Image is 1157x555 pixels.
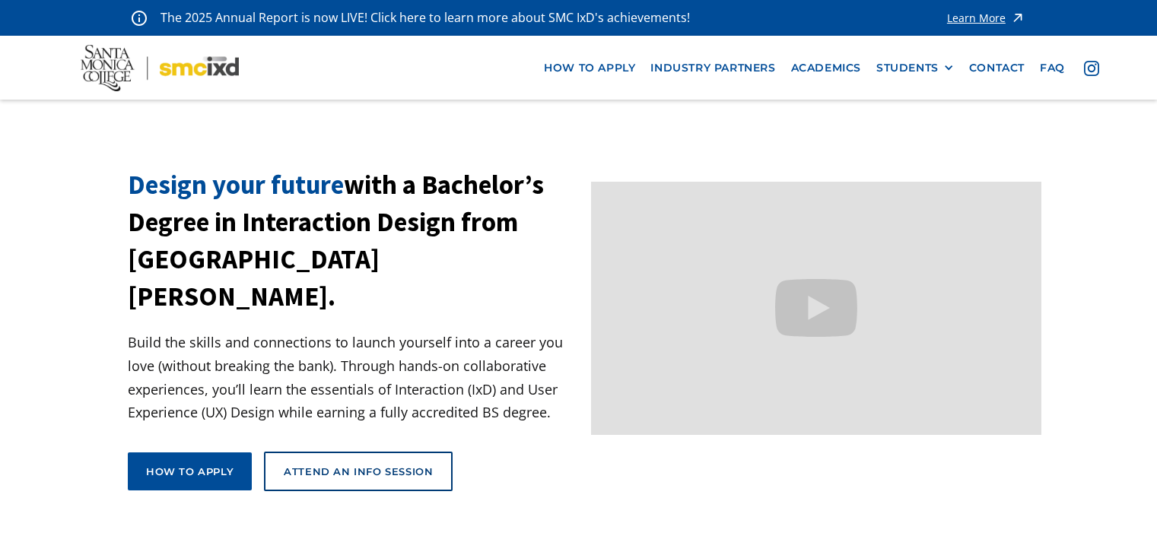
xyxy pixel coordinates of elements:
[128,168,344,201] span: Design your future
[146,465,234,478] div: How to apply
[128,331,579,423] p: Build the skills and connections to launch yourself into a career you love (without breaking the ...
[1010,8,1025,28] img: icon - arrow - alert
[264,452,453,491] a: Attend an Info Session
[591,182,1042,435] iframe: Design your future with a Bachelor's Degree in Interaction Design from Santa Monica College
[284,465,433,478] div: Attend an Info Session
[1032,54,1073,82] a: faq
[962,54,1032,82] a: contact
[876,62,939,75] div: STUDENTS
[128,166,579,316] h1: with a Bachelor’s Degree in Interaction Design from [GEOGRAPHIC_DATA][PERSON_NAME].
[947,13,1006,24] div: Learn More
[876,62,954,75] div: STUDENTS
[536,54,643,82] a: how to apply
[81,45,239,91] img: Santa Monica College - SMC IxD logo
[1084,61,1099,76] img: icon - instagram
[643,54,783,82] a: industry partners
[784,54,869,82] a: Academics
[161,8,691,28] p: The 2025 Annual Report is now LIVE! Click here to learn more about SMC IxD's achievements!
[947,8,1025,28] a: Learn More
[132,10,147,26] img: icon - information - alert
[128,452,252,490] a: How to apply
